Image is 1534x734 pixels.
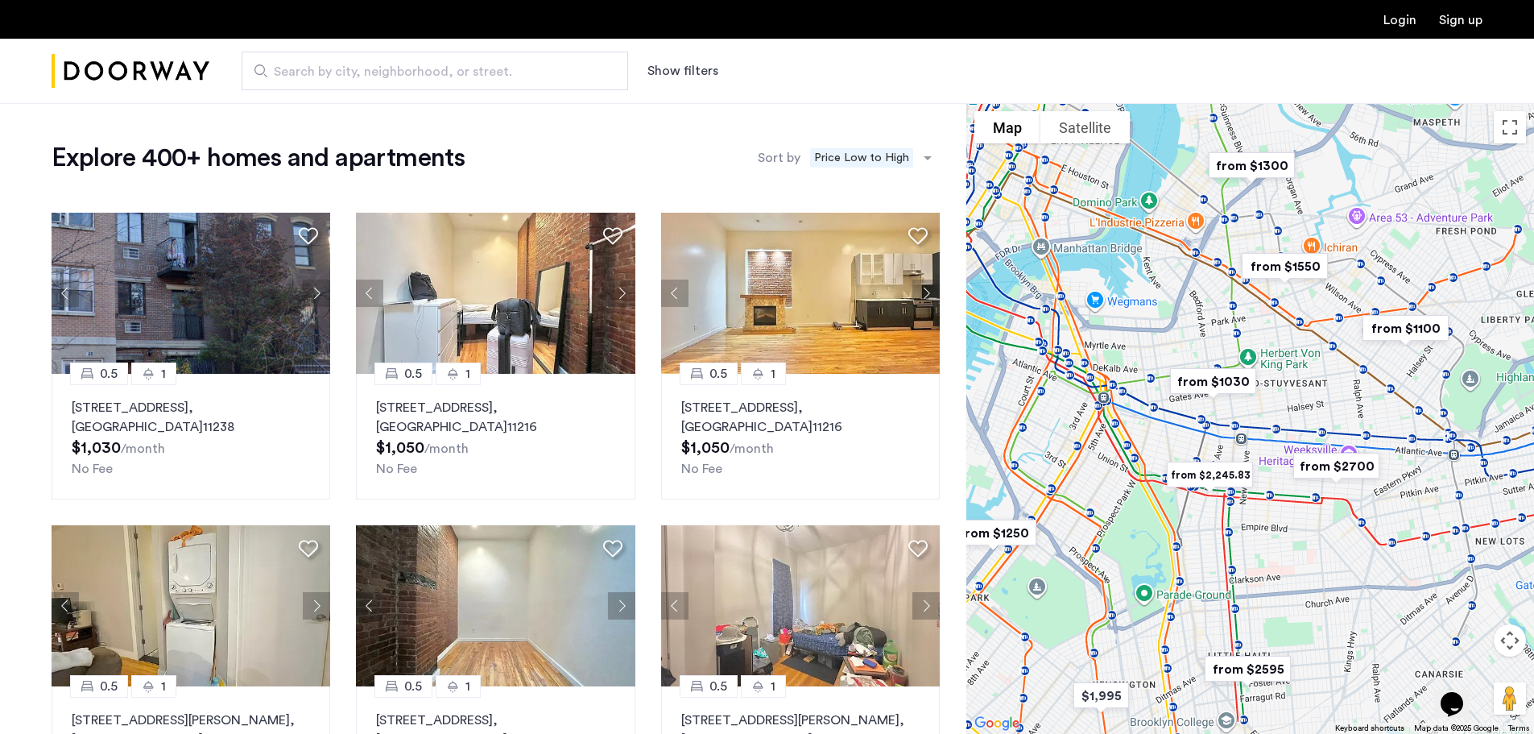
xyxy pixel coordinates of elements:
span: No Fee [72,462,113,475]
button: Show street map [974,111,1040,143]
span: 1 [465,364,470,384]
img: 2016_638592645481784459.jpeg [356,213,635,374]
button: Toggle fullscreen view [1494,111,1526,143]
span: 0.5 [100,677,118,696]
sub: /month [424,442,469,455]
span: 0.5 [404,364,422,384]
img: Google [970,713,1023,734]
div: from $2,245.83 [1154,450,1266,500]
a: Registration [1439,14,1482,27]
p: [STREET_ADDRESS] 11238 [72,398,310,437]
span: $1,050 [681,440,730,456]
button: Previous apartment [661,280,688,307]
span: 0.5 [709,364,727,384]
img: 2016_638504363766452979.jpeg [52,213,331,374]
button: Next apartment [303,280,330,307]
div: from $2700 [1280,442,1392,491]
p: [STREET_ADDRESS] 11216 [376,398,614,437]
div: $1,995 [1061,671,1142,720]
label: Sort by [758,148,800,168]
button: Map camera controls [1494,624,1526,657]
img: 2016_638592645481785452.jpeg [356,525,635,686]
button: Next apartment [608,592,635,620]
span: 1 [771,364,775,384]
span: 0.5 [709,677,727,696]
a: Open this area in Google Maps (opens a new window) [970,713,1023,734]
a: 0.51[STREET_ADDRESS], [GEOGRAPHIC_DATA]11216No Fee [661,374,940,500]
span: No Fee [376,462,417,475]
a: 0.51[STREET_ADDRESS], [GEOGRAPHIC_DATA]11238No Fee [52,374,330,500]
button: Previous apartment [356,592,383,620]
ng-select: sort-apartment [804,143,940,172]
button: Next apartment [912,280,940,307]
span: Price Low to High [810,148,913,168]
span: $1,050 [376,440,424,456]
div: from $2595 [1192,645,1304,694]
a: Terms (opens in new tab) [1508,723,1529,734]
button: Show satellite imagery [1040,111,1130,143]
div: from $1300 [1196,141,1308,190]
img: 2014_638568420038634371.jpeg [52,525,331,686]
input: Apartment Search [242,52,628,90]
span: 1 [161,677,166,696]
iframe: chat widget [1434,670,1486,718]
img: logo [52,41,209,102]
p: [STREET_ADDRESS] 11216 [681,398,920,437]
span: 1 [161,364,166,384]
span: 0.5 [100,364,118,384]
button: Next apartment [608,280,635,307]
button: Previous apartment [356,280,383,307]
sub: /month [730,442,774,455]
button: Next apartment [912,592,940,620]
button: Show or hide filters [647,61,718,81]
button: Previous apartment [52,592,79,620]
span: Map data ©2025 Google [1414,724,1499,732]
button: Keyboard shortcuts [1335,723,1404,734]
span: 1 [465,677,470,696]
h1: Explore 400+ homes and apartments [52,142,465,174]
img: 2016_638592645481740821.jpeg [661,213,941,374]
div: from $1550 [1229,242,1341,291]
span: Search by city, neighborhood, or street. [274,62,583,81]
div: from $1250 [937,508,1049,558]
span: 1 [771,677,775,696]
span: No Fee [681,462,722,475]
span: 0.5 [404,677,422,696]
sub: /month [121,442,165,455]
button: Drag Pegman onto the map to open Street View [1494,682,1526,715]
button: Previous apartment [661,592,688,620]
a: Login [1383,14,1416,27]
img: 2014_638568420038614322.jpeg [661,525,941,686]
div: from $1030 [1157,357,1269,406]
a: 0.51[STREET_ADDRESS], [GEOGRAPHIC_DATA]11216No Fee [356,374,635,500]
div: from $1100 [1350,304,1462,353]
button: Next apartment [303,592,330,620]
button: Previous apartment [52,280,79,307]
a: Cazamio Logo [52,41,209,102]
span: $1,030 [72,440,121,456]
